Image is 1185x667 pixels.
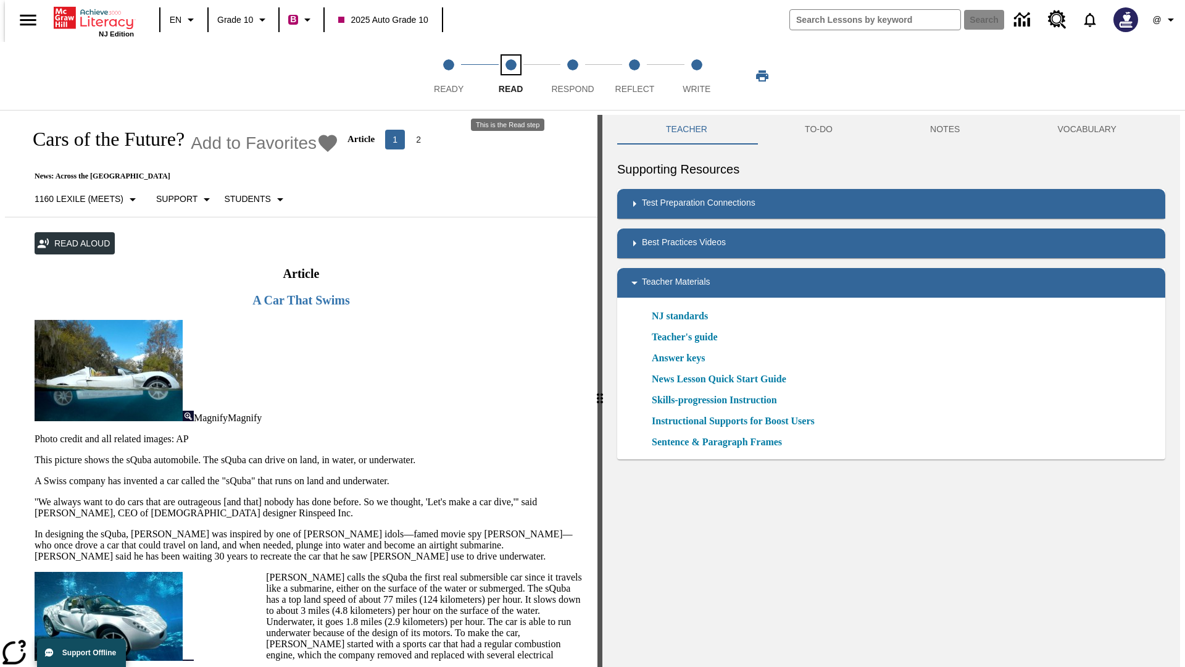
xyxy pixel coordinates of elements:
[217,14,253,27] span: Grade 10
[756,115,881,145] button: TO-DO
[1152,14,1161,27] span: @
[642,236,726,251] p: Best Practices Videos
[37,639,126,667] button: Support Offline
[290,12,296,27] span: B
[35,476,583,487] p: A Swiss company has invented a car called the "sQuba" that runs on land and underwater.
[5,115,597,661] div: reading
[790,10,960,30] input: search field
[219,188,292,211] button: Select Student
[652,414,815,429] a: Instructional Supports for Boost Users, Will open in new browser window or tab
[1113,7,1138,32] img: Avatar
[471,119,544,131] div: This is the Read step
[652,393,777,408] a: Skills-progression Instruction, Will open in new browser window or tab
[1106,4,1145,36] button: Select a new avatar
[617,115,1165,145] div: Instructional Panel Tabs
[602,115,1180,667] div: activity
[642,196,755,211] p: Test Preparation Connections
[434,84,464,94] span: Ready
[62,648,116,657] span: Support Offline
[228,413,262,423] span: Magnify
[652,435,782,450] a: Sentence & Paragraph Frames, Will open in new browser window or tab
[652,309,715,324] a: NJ standards
[599,42,670,110] button: Reflect step 4 of 5
[99,30,134,38] span: NJ Edition
[20,172,430,181] p: News: Across the [GEOGRAPHIC_DATA]
[170,14,181,27] span: EN
[617,229,1165,258] div: Best Practices Videos
[194,413,228,423] span: Magnify
[151,188,219,211] button: Scaffolds, Support
[1007,3,1041,37] a: Data Center
[617,159,1165,179] h6: Supporting Resources
[661,42,733,110] button: Write step 5 of 5
[35,193,123,206] p: 1160 Lexile (Meets)
[383,130,430,149] nav: Articles pagination
[156,193,197,206] p: Support
[32,267,570,281] h2: Article
[617,189,1165,219] div: Test Preparation Connections
[10,2,46,38] button: Open side menu
[1074,4,1106,36] a: Notifications
[224,193,270,206] p: Students
[1145,9,1185,31] button: Profile/Settings
[191,132,339,154] button: Add to Favorites - Cars of the Future?
[642,275,710,290] p: Teacher Materials
[597,115,602,667] div: Press Enter or Spacebar and then press right and left arrow keys to move the slider
[652,351,705,366] a: Answer keys, Will open in new browser window or tab
[35,497,583,519] p: ''We always want to do cars that are outrageous [and that] nobody has done before. So we thought,...
[551,84,594,94] span: Respond
[683,84,710,94] span: Write
[183,411,194,421] img: Magnify
[191,133,317,153] span: Add to Favorites
[35,232,115,255] button: Read Aloud
[54,4,134,38] div: Home
[35,320,183,421] img: High-tech automobile treading water.
[1041,3,1074,36] a: Resource Center, Will open in new tab
[30,188,145,211] button: Select Lexile, 1160 Lexile (Meets)
[35,434,583,445] p: Photo credit and all related images: AP
[617,268,1165,298] div: Teacher Materials
[409,130,428,149] button: Go to page 2
[338,14,428,27] span: 2025 Auto Grade 10
[475,42,546,110] button: Read step 2 of 5
[537,42,609,110] button: Respond step 3 of 5
[35,455,583,466] p: This picture shows the sQuba automobile. The sQuba can drive on land, in water, or underwater.
[499,84,523,94] span: Read
[615,84,655,94] span: Reflect
[35,529,583,562] p: In designing the sQuba, [PERSON_NAME] was inspired by one of [PERSON_NAME] idols—famed movie spy ...
[385,130,405,149] button: page 1
[881,115,1008,145] button: NOTES
[617,115,756,145] button: Teacher
[164,9,204,31] button: Language: EN, Select a language
[20,128,185,151] h1: Cars of the Future?
[347,134,375,145] p: Article
[1008,115,1165,145] button: VOCABULARY
[652,372,786,387] a: News Lesson Quick Start Guide, Will open in new browser window or tab
[283,9,320,31] button: Boost Class color is violet red. Change class color
[413,42,484,110] button: Ready step 1 of 5
[212,9,275,31] button: Grade: Grade 10, Select a grade
[32,293,570,308] h3: A Car That Swims
[652,330,718,345] a: Teacher's guide, Will open in new browser window or tab
[742,65,782,87] button: Print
